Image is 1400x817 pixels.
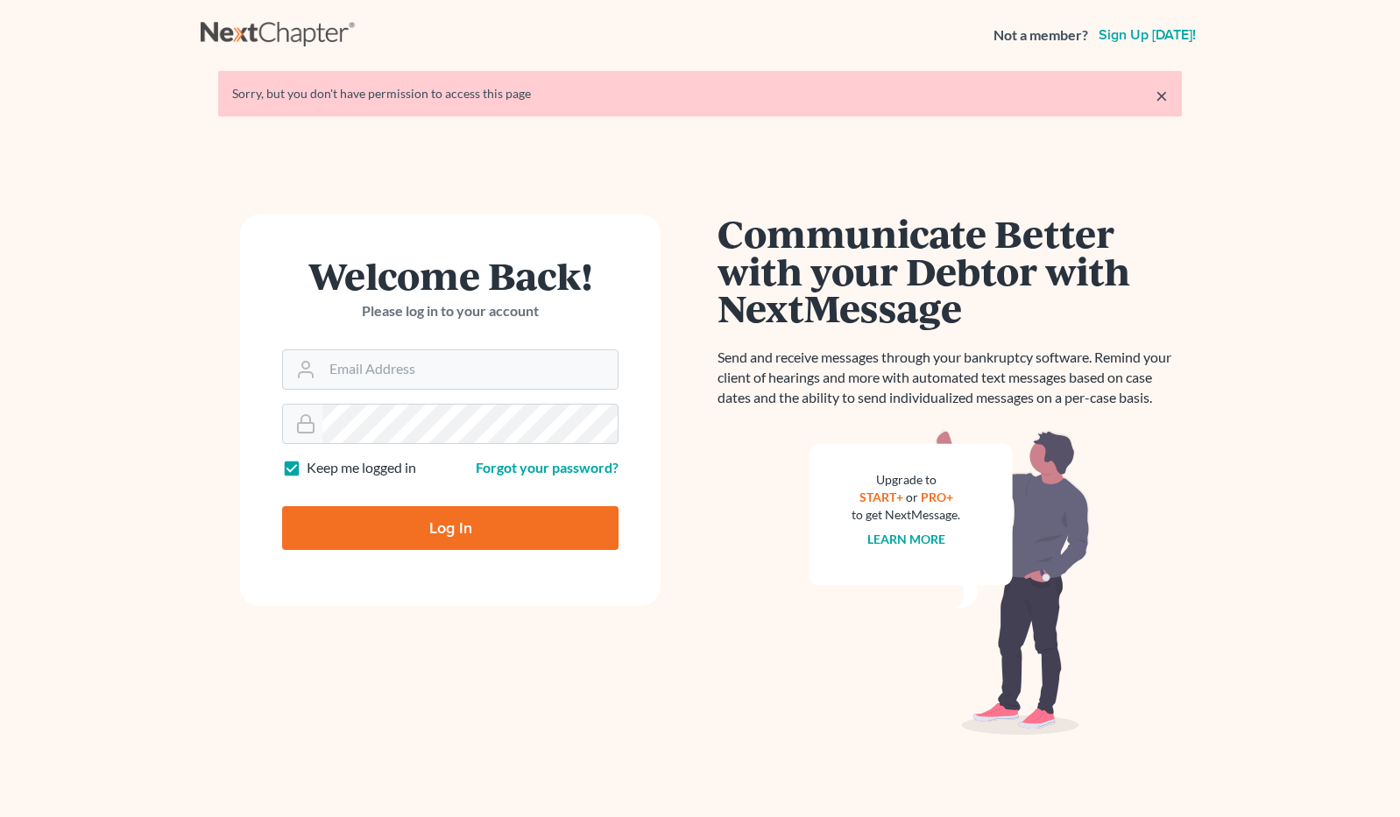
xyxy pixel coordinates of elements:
[867,532,945,546] a: Learn more
[476,459,619,475] a: Forgot your password?
[1156,85,1168,106] a: ×
[906,489,918,504] span: or
[810,429,1090,736] img: nextmessage_bg-59042aed3d76b12b5cd301f8e5b87938c9018125f34e5fa2b7a6b67550977c72.svg
[1095,28,1199,42] a: Sign up [DATE]!
[859,489,903,504] a: START+
[307,458,416,478] label: Keep me logged in
[993,25,1088,46] strong: Not a member?
[282,301,619,321] p: Please log in to your account
[282,506,619,550] input: Log In
[921,489,953,504] a: PRO+
[282,257,619,294] h1: Welcome Back!
[718,215,1182,327] h1: Communicate Better with your Debtor with NextMessage
[852,506,960,524] div: to get NextMessage.
[852,471,960,489] div: Upgrade to
[232,85,1168,102] div: Sorry, but you don't have permission to access this page
[718,348,1182,408] p: Send and receive messages through your bankruptcy software. Remind your client of hearings and mo...
[322,350,618,389] input: Email Address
